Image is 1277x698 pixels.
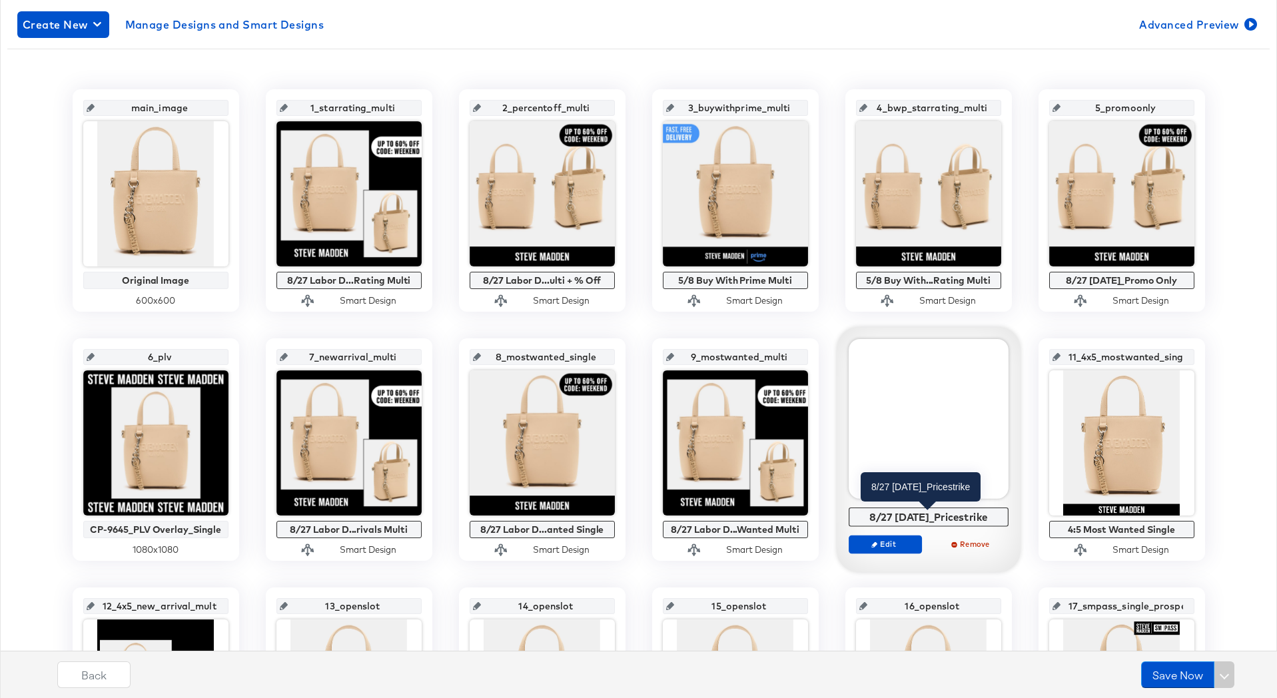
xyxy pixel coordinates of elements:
button: Manage Designs and Smart Designs [120,11,330,38]
div: 8/27 Labor D...rivals Multi [280,524,418,535]
div: Smart Design [1112,294,1169,307]
span: Create New [23,15,104,34]
button: Create New [17,11,109,38]
div: 1080 x 1080 [83,543,228,556]
button: Edit [849,535,922,553]
div: 8/27 Labor D...ulti + % Off [473,275,612,286]
span: Edit [854,539,915,549]
div: Smart Design [533,294,590,307]
div: 5/8 Buy With...Rating Multi [859,275,998,286]
div: 8/27 Labor D...anted Single [473,524,612,535]
span: Advanced Preview [1139,15,1254,34]
div: 4:5 Most Wanted Single [1053,524,1191,535]
div: CP-9645_PLV Overlay_Single [87,524,225,535]
div: Smart Design [919,294,976,307]
div: 8/27 Labor D...Wanted Multi [666,524,805,535]
button: Remove [935,535,1008,553]
div: Smart Design [533,543,590,556]
button: Save Now [1141,661,1214,688]
div: Smart Design [340,294,396,307]
div: Smart Design [726,543,783,556]
button: Advanced Preview [1134,11,1260,38]
div: Original Image [87,275,225,286]
span: Manage Designs and Smart Designs [125,15,324,34]
span: Remove [941,539,1002,549]
div: 8/27 [DATE]_Promo Only [1053,275,1191,286]
div: Smart Design [726,294,783,307]
div: Smart Design [1112,543,1169,556]
button: Back [57,661,131,688]
div: Smart Design [340,543,396,556]
div: 8/27 Labor D...Rating Multi [280,275,418,286]
div: 600 x 600 [83,294,228,307]
div: 5/8 Buy With Prime Multi [666,275,805,286]
div: 8/27 [DATE]_Pricestrike [852,511,1005,523]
